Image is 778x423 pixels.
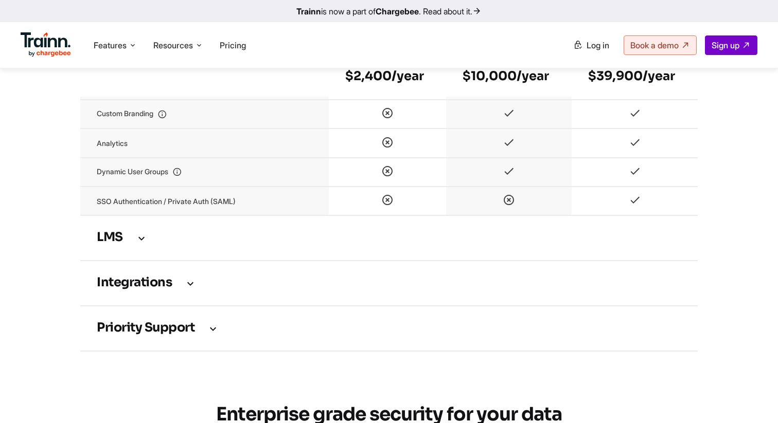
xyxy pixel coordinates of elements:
span: Resources [153,40,193,51]
h6: $10,000/year [463,68,555,84]
h6: $2,400/year [345,68,430,84]
b: Trainn [296,6,321,16]
span: Book a demo [630,40,679,50]
td: Analytics [80,128,329,157]
td: Dynamic user groups [80,158,329,187]
h6: $39,900/year [588,68,681,84]
span: Sign up [712,40,739,50]
td: Custom Branding [80,100,329,128]
td: SSO Authentication / Private Auth (SAML) [80,187,329,215]
a: Sign up [705,35,757,55]
img: Trainn Logo [21,32,71,57]
h3: Priority support [97,323,681,334]
span: Log in [587,40,609,50]
span: Features [94,40,127,51]
a: Pricing [220,40,246,50]
b: Chargebee [376,6,419,16]
h3: LMS [97,232,681,244]
a: Log in [567,36,615,54]
iframe: Chat Widget [727,374,778,423]
a: Book a demo [624,35,697,55]
h3: Integrations [97,278,681,289]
